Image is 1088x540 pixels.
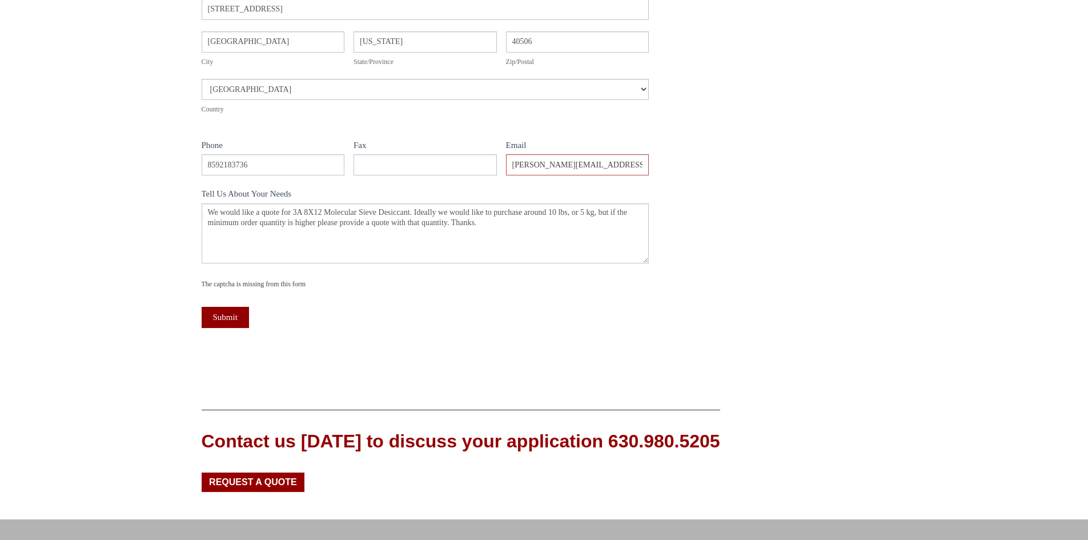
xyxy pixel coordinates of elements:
div: City [202,56,345,67]
div: Zip/Postal [506,56,649,67]
textarea: We would like a quote for 3A 8X12 Molecular Sieve Desiccant. Ideally we would like to purchase ar... [202,203,649,263]
label: Fax [354,138,497,155]
a: Request a Quote [202,473,305,492]
label: Tell Us About Your Needs [202,187,649,203]
label: Phone [202,138,345,155]
div: Contact us [DATE] to discuss your application 630.980.5205 [202,429,720,454]
label: Email [506,138,649,155]
div: The captcha is missing from this form [202,278,649,290]
div: State/Province [354,56,497,67]
div: Country [202,103,649,115]
span: Request a Quote [209,478,297,487]
button: Submit [202,307,249,328]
